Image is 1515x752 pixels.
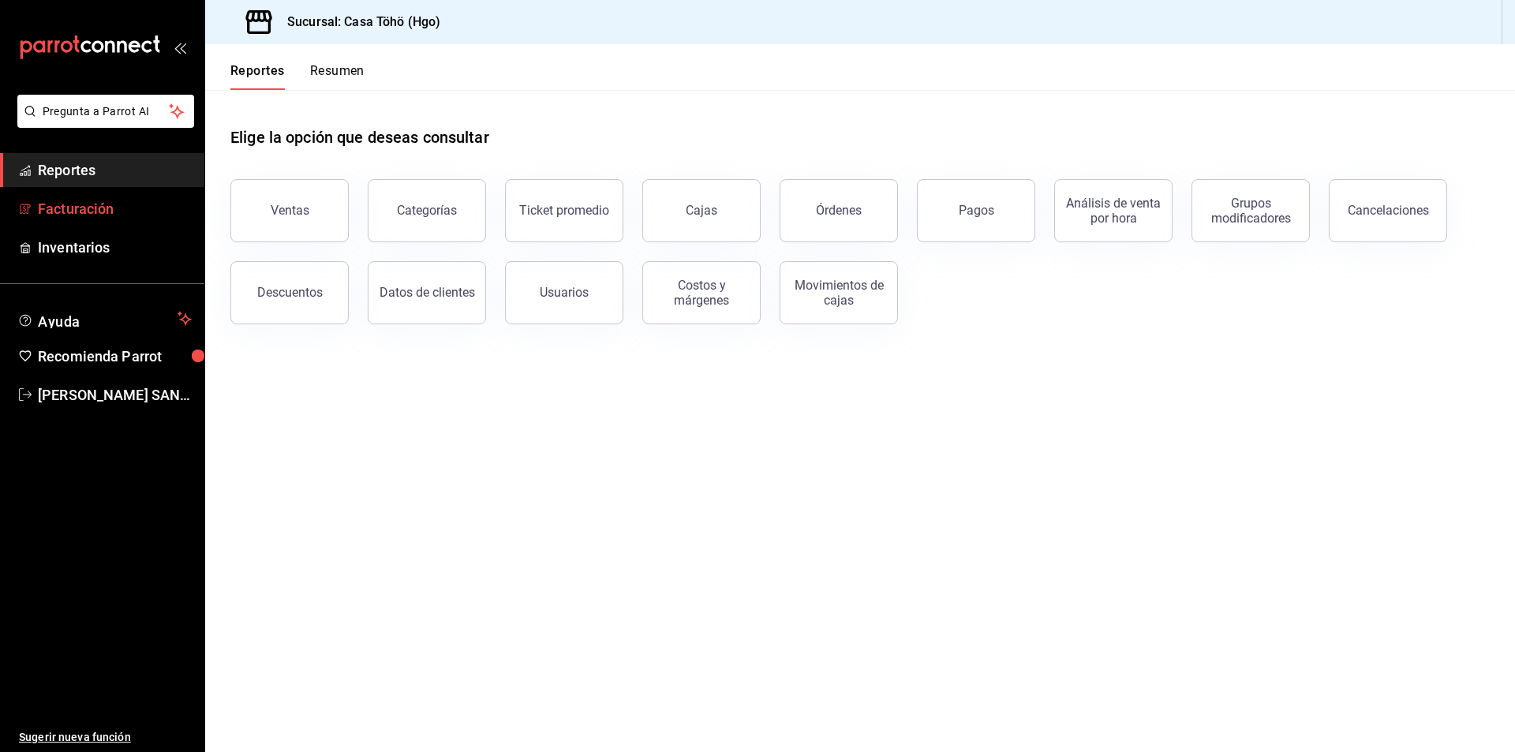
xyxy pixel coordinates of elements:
[368,179,486,242] button: Categorías
[519,203,609,218] div: Ticket promedio
[642,179,761,242] button: Cajas
[11,114,194,131] a: Pregunta a Parrot AI
[1329,179,1447,242] button: Cancelaciones
[642,261,761,324] button: Costos y márgenes
[917,179,1035,242] button: Pagos
[1348,203,1429,218] div: Cancelaciones
[653,278,750,308] div: Costos y márgenes
[380,285,475,300] div: Datos de clientes
[397,203,457,218] div: Categorías
[38,346,192,367] span: Recomienda Parrot
[505,179,623,242] button: Ticket promedio
[275,13,440,32] h3: Sucursal: Casa Töhö (Hgo)
[230,261,349,324] button: Descuentos
[17,95,194,128] button: Pregunta a Parrot AI
[19,729,192,746] span: Sugerir nueva función
[959,203,994,218] div: Pagos
[230,125,489,149] h1: Elige la opción que deseas consultar
[43,103,170,120] span: Pregunta a Parrot AI
[230,179,349,242] button: Ventas
[230,63,365,90] div: navigation tabs
[257,285,323,300] div: Descuentos
[38,198,192,219] span: Facturación
[38,384,192,406] span: [PERSON_NAME] SAN [PERSON_NAME]
[1191,179,1310,242] button: Grupos modificadores
[540,285,589,300] div: Usuarios
[230,63,285,90] button: Reportes
[1054,179,1173,242] button: Análisis de venta por hora
[38,237,192,258] span: Inventarios
[686,203,717,218] div: Cajas
[310,63,365,90] button: Resumen
[38,159,192,181] span: Reportes
[505,261,623,324] button: Usuarios
[174,41,186,54] button: open_drawer_menu
[38,309,171,328] span: Ayuda
[780,261,898,324] button: Movimientos de cajas
[368,261,486,324] button: Datos de clientes
[790,278,888,308] div: Movimientos de cajas
[1202,196,1300,226] div: Grupos modificadores
[816,203,862,218] div: Órdenes
[271,203,309,218] div: Ventas
[780,179,898,242] button: Órdenes
[1064,196,1162,226] div: Análisis de venta por hora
